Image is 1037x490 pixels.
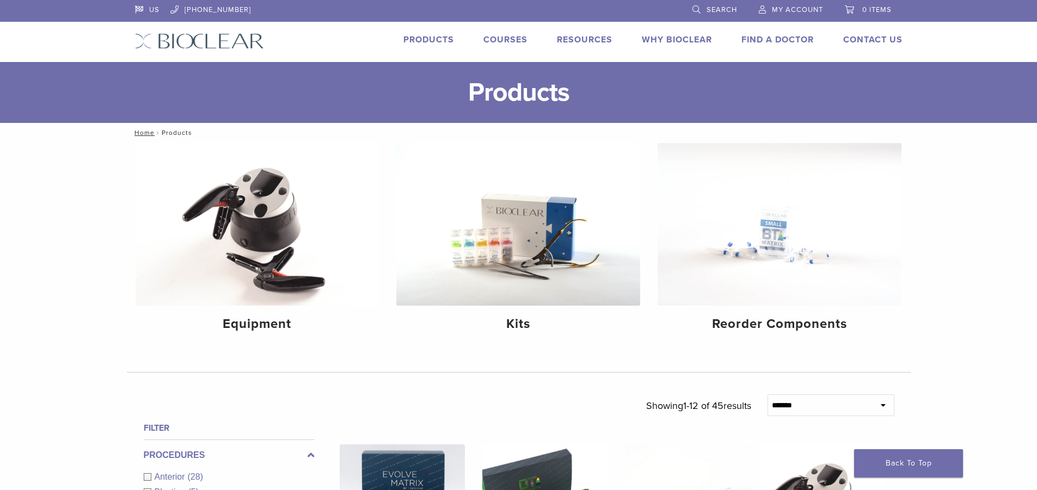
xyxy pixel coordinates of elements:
[683,400,723,412] span: 1-12 of 45
[135,33,264,49] img: Bioclear
[155,472,188,481] span: Anterior
[136,143,379,341] a: Equipment
[854,449,963,477] a: Back To Top
[405,314,631,334] h4: Kits
[131,129,155,137] a: Home
[862,5,892,14] span: 0 items
[483,34,527,45] a: Courses
[396,143,640,306] img: Kits
[707,5,737,14] span: Search
[646,394,751,417] p: Showing results
[127,123,911,142] nav: Products
[188,472,203,481] span: (28)
[642,34,712,45] a: Why Bioclear
[155,130,162,135] span: /
[741,34,814,45] a: Find A Doctor
[658,143,901,341] a: Reorder Components
[666,314,893,334] h4: Reorder Components
[144,449,315,462] label: Procedures
[144,421,315,435] h4: Filter
[144,314,371,334] h4: Equipment
[557,34,612,45] a: Resources
[396,143,640,341] a: Kits
[843,34,903,45] a: Contact Us
[772,5,823,14] span: My Account
[136,143,379,306] img: Equipment
[403,34,454,45] a: Products
[658,143,901,306] img: Reorder Components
